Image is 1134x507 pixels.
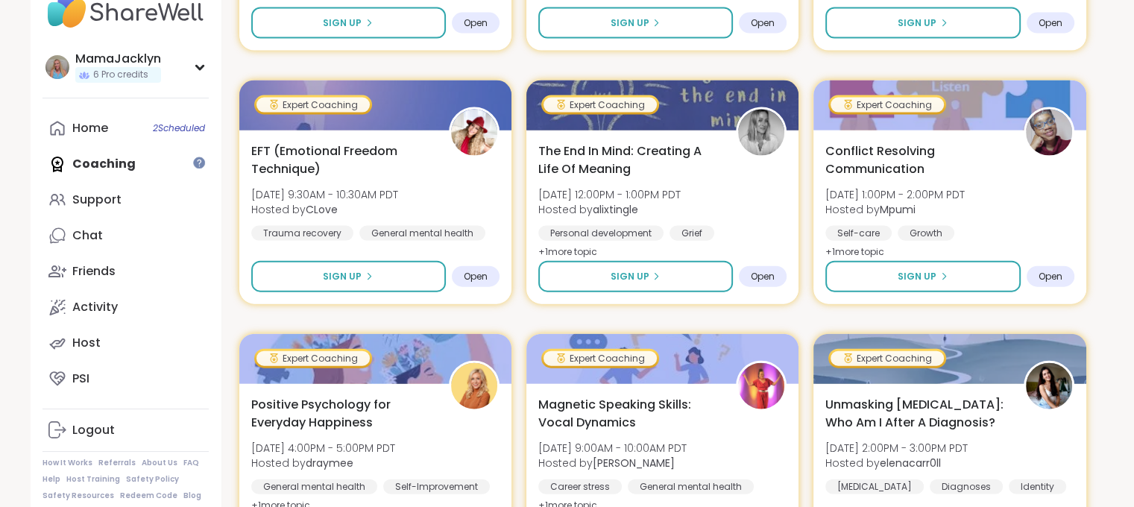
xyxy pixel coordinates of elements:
[359,226,485,241] div: General mental health
[306,202,338,217] b: CLove
[825,261,1020,292] button: Sign Up
[898,270,936,283] span: Sign Up
[898,16,936,30] span: Sign Up
[251,396,432,432] span: Positive Psychology for Everyday Happiness
[98,458,136,468] a: Referrals
[538,202,681,217] span: Hosted by
[538,187,681,202] span: [DATE] 12:00PM - 1:00PM PDT
[1026,363,1072,409] img: elenacarr0ll
[72,227,103,244] div: Chat
[825,441,968,456] span: [DATE] 2:00PM - 3:00PM PDT
[831,351,944,366] div: Expert Coaching
[72,299,118,315] div: Activity
[1039,271,1062,283] span: Open
[670,226,714,241] div: Grief
[825,226,892,241] div: Self-care
[72,371,89,387] div: PSI
[42,361,209,397] a: PSI
[251,261,446,292] button: Sign Up
[306,456,353,470] b: draymee
[538,261,733,292] button: Sign Up
[42,325,209,361] a: Host
[66,474,120,485] a: Host Training
[251,479,377,494] div: General mental health
[451,363,497,409] img: draymee
[738,110,784,156] img: alixtingle
[323,16,362,30] span: Sign Up
[464,271,488,283] span: Open
[1009,479,1066,494] div: Identity
[610,16,649,30] span: Sign Up
[42,474,60,485] a: Help
[193,157,205,169] iframe: Spotlight
[880,202,916,217] b: Mpumi
[42,491,114,501] a: Safety Resources
[256,98,370,113] div: Expert Coaching
[825,479,924,494] div: [MEDICAL_DATA]
[42,218,209,253] a: Chat
[1039,17,1062,29] span: Open
[153,122,205,134] span: 2 Scheduled
[93,69,148,81] span: 6 Pro credits
[751,17,775,29] span: Open
[75,51,161,67] div: MamaJacklyn
[383,479,490,494] div: Self-Improvement
[544,351,657,366] div: Expert Coaching
[538,142,719,178] span: The End In Mind: Creating A Life Of Meaning
[930,479,1003,494] div: Diagnoses
[256,351,370,366] div: Expert Coaching
[825,142,1007,178] span: Conflict Resolving Communication
[831,98,944,113] div: Expert Coaching
[825,202,965,217] span: Hosted by
[825,187,965,202] span: [DATE] 1:00PM - 2:00PM PDT
[464,17,488,29] span: Open
[323,270,362,283] span: Sign Up
[451,110,497,156] img: CLove
[898,226,954,241] div: Growth
[538,479,622,494] div: Career stress
[593,202,638,217] b: alixtingle
[72,335,101,351] div: Host
[593,456,675,470] b: [PERSON_NAME]
[72,192,122,208] div: Support
[825,396,1007,432] span: Unmasking [MEDICAL_DATA]: Who Am I After A Diagnosis?
[880,456,941,470] b: elenacarr0ll
[544,98,657,113] div: Expert Coaching
[538,7,733,39] button: Sign Up
[42,253,209,289] a: Friends
[751,271,775,283] span: Open
[126,474,179,485] a: Safety Policy
[72,120,108,136] div: Home
[628,479,754,494] div: General mental health
[42,412,209,448] a: Logout
[120,491,177,501] a: Redeem Code
[251,456,395,470] span: Hosted by
[251,441,395,456] span: [DATE] 4:00PM - 5:00PM PDT
[538,441,687,456] span: [DATE] 9:00AM - 10:00AM PDT
[42,289,209,325] a: Activity
[72,263,116,280] div: Friends
[251,142,432,178] span: EFT (Emotional Freedom Technique)
[1026,110,1072,156] img: Mpumi
[72,422,115,438] div: Logout
[42,182,209,218] a: Support
[183,458,199,468] a: FAQ
[825,456,968,470] span: Hosted by
[251,7,446,39] button: Sign Up
[251,202,398,217] span: Hosted by
[42,458,92,468] a: How It Works
[538,456,687,470] span: Hosted by
[825,7,1020,39] button: Sign Up
[538,396,719,432] span: Magnetic Speaking Skills: Vocal Dynamics
[738,363,784,409] img: Lisa_LaCroix
[610,270,649,283] span: Sign Up
[183,491,201,501] a: Blog
[538,226,664,241] div: Personal development
[251,187,398,202] span: [DATE] 9:30AM - 10:30AM PDT
[142,458,177,468] a: About Us
[45,55,69,79] img: MamaJacklyn
[251,226,353,241] div: Trauma recovery
[42,110,209,146] a: Home2Scheduled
